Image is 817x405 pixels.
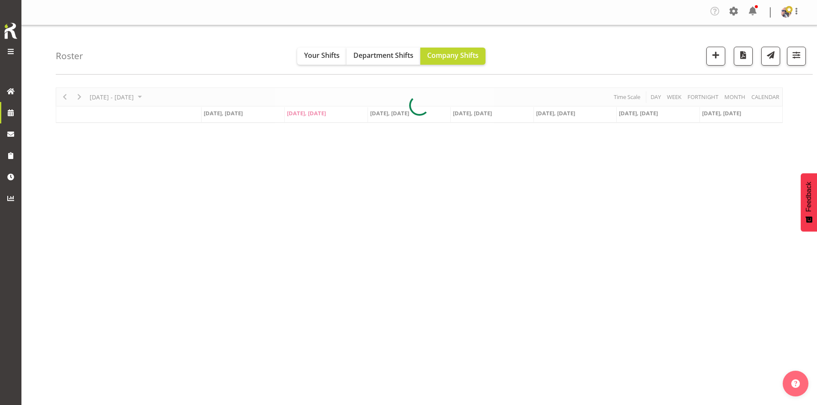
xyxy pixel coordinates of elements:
button: Your Shifts [297,48,347,65]
button: Company Shifts [420,48,485,65]
h4: Roster [56,51,83,61]
button: Add a new shift [706,47,725,66]
img: help-xxl-2.png [791,379,800,388]
span: Feedback [805,182,813,212]
button: Department Shifts [347,48,420,65]
button: Filter Shifts [787,47,806,66]
span: Your Shifts [304,51,340,60]
span: Department Shifts [353,51,413,60]
button: Download a PDF of the roster according to the set date range. [734,47,753,66]
img: shaun-dalgetty840549a0c8df28bbc325279ea0715bbc.png [781,7,791,18]
button: Send a list of all shifts for the selected filtered period to all rostered employees. [761,47,780,66]
button: Feedback - Show survey [801,173,817,231]
img: Rosterit icon logo [2,21,19,40]
span: Company Shifts [427,51,479,60]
